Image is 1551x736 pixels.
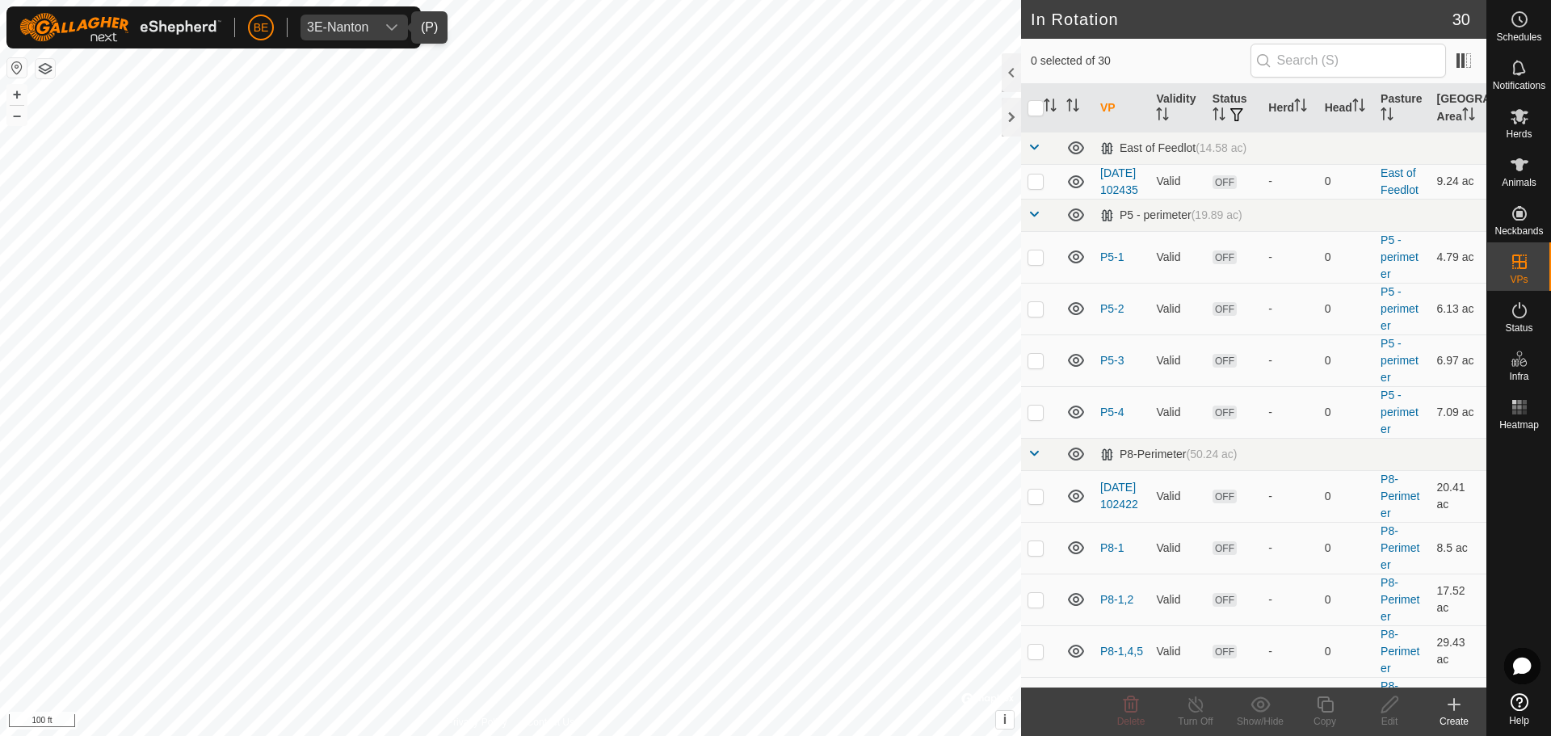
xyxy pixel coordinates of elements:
a: East of Feedlot [1381,166,1419,196]
td: 0 [1318,625,1374,677]
p-sorticon: Activate to sort [1044,101,1057,114]
span: Delete [1117,716,1145,727]
button: Reset Map [7,58,27,78]
span: Neckbands [1494,226,1543,236]
span: Schedules [1496,32,1541,42]
td: 17.52 ac [1431,574,1486,625]
h2: In Rotation [1031,10,1452,29]
a: P5 - perimeter [1381,337,1419,384]
p-sorticon: Activate to sort [1156,110,1169,123]
span: OFF [1213,490,1237,503]
td: Valid [1150,386,1205,438]
td: 9.24 ac [1431,164,1486,199]
span: Status [1505,323,1532,333]
span: OFF [1213,354,1237,368]
p-sorticon: Activate to sort [1462,110,1475,123]
td: 0 [1318,522,1374,574]
a: P5-3 [1100,354,1124,367]
td: 6.13 ac [1431,283,1486,334]
p-sorticon: Activate to sort [1294,101,1307,114]
button: i [996,711,1014,729]
div: Create [1422,714,1486,729]
a: P5 - perimeter [1381,285,1419,332]
a: Privacy Policy [447,715,507,730]
td: 11.71 ac [1431,677,1486,729]
button: Map Layers [36,59,55,78]
td: Valid [1150,574,1205,625]
td: 0 [1318,677,1374,729]
a: P8-1 [1100,541,1124,554]
td: Valid [1150,522,1205,574]
td: 0 [1318,231,1374,283]
td: 0 [1318,283,1374,334]
td: 29.43 ac [1431,625,1486,677]
div: P5 - perimeter [1100,208,1242,222]
th: Validity [1150,84,1205,132]
div: Edit [1357,714,1422,729]
td: 4.79 ac [1431,231,1486,283]
td: 0 [1318,470,1374,522]
td: Valid [1150,334,1205,386]
td: 7.09 ac [1431,386,1486,438]
th: VP [1094,84,1150,132]
span: OFF [1213,541,1237,555]
p-sorticon: Activate to sort [1352,101,1365,114]
a: P8-Perimeter [1381,628,1419,675]
span: OFF [1213,593,1237,607]
a: Contact Us [527,715,574,730]
td: 0 [1318,574,1374,625]
div: 3E-Nanton [307,21,369,34]
span: VPs [1510,275,1528,284]
a: [DATE] 102435 [1100,166,1138,196]
a: P5-4 [1100,406,1124,418]
p-sorticon: Activate to sort [1381,110,1393,123]
span: 3E-Nanton [301,15,376,40]
button: – [7,106,27,125]
a: P5 - perimeter [1381,233,1419,280]
div: - [1268,301,1311,318]
input: Search (S) [1250,44,1446,78]
span: 0 selected of 30 [1031,53,1250,69]
td: Valid [1150,283,1205,334]
th: Status [1206,84,1262,132]
a: P5-2 [1100,302,1124,315]
span: BE [254,19,269,36]
div: - [1268,540,1311,557]
a: P8-Perimeter [1381,679,1419,726]
img: Gallagher Logo [19,13,221,42]
p-sorticon: Activate to sort [1066,101,1079,114]
td: 8.5 ac [1431,522,1486,574]
span: Heatmap [1499,420,1539,430]
div: - [1268,591,1311,608]
th: Pasture [1374,84,1430,132]
td: 0 [1318,164,1374,199]
span: OFF [1213,175,1237,189]
a: P8-1,2 [1100,593,1133,606]
a: P5-1 [1100,250,1124,263]
td: Valid [1150,164,1205,199]
td: 0 [1318,386,1374,438]
div: - [1268,173,1311,190]
span: Herds [1506,129,1532,139]
span: Animals [1502,178,1536,187]
td: 20.41 ac [1431,470,1486,522]
td: 6.97 ac [1431,334,1486,386]
span: OFF [1213,645,1237,658]
div: East of Feedlot [1100,141,1246,155]
span: (14.58 ac) [1196,141,1246,154]
th: Herd [1262,84,1318,132]
span: Notifications [1493,81,1545,90]
span: (50.24 ac) [1186,448,1237,461]
th: Head [1318,84,1374,132]
div: - [1268,643,1311,660]
a: [DATE] 102422 [1100,481,1138,511]
div: - [1268,352,1311,369]
span: OFF [1213,406,1237,419]
div: Turn Off [1163,714,1228,729]
a: P8-Perimeter [1381,524,1419,571]
span: Infra [1509,372,1528,381]
th: [GEOGRAPHIC_DATA] Area [1431,84,1486,132]
span: (19.89 ac) [1192,208,1242,221]
div: - [1268,404,1311,421]
span: OFF [1213,250,1237,264]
